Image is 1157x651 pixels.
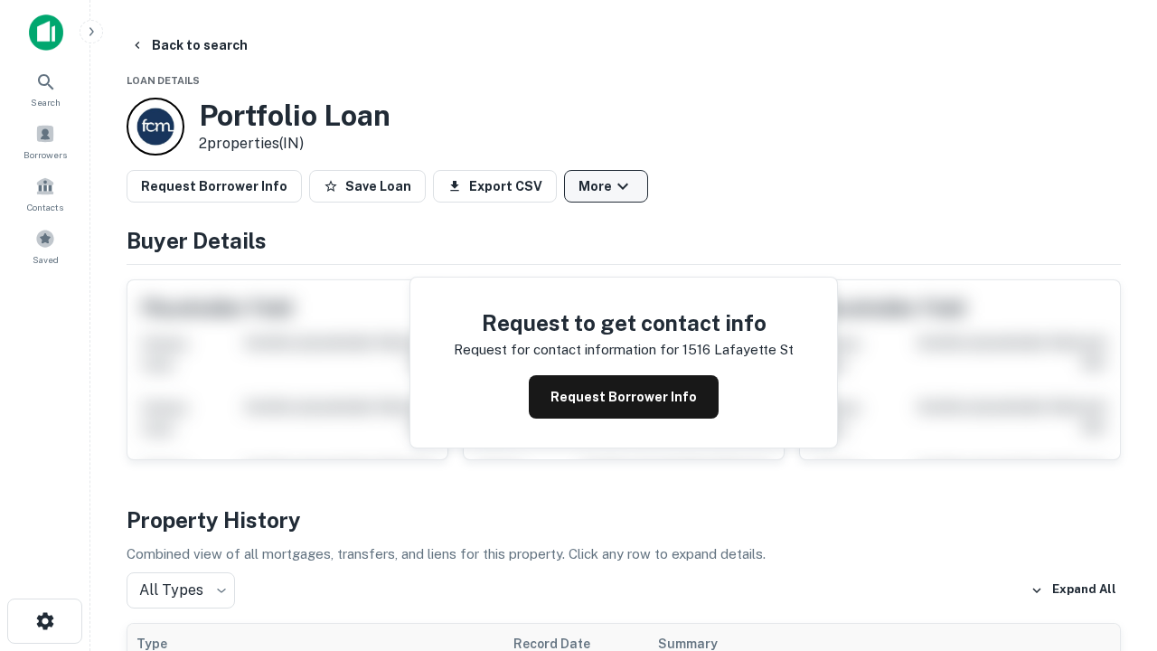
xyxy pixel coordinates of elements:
a: Borrowers [5,117,85,165]
span: Saved [33,252,59,267]
h4: Property History [127,504,1121,536]
span: Loan Details [127,75,200,86]
iframe: Chat Widget [1067,506,1157,593]
a: Contacts [5,169,85,218]
span: Search [31,95,61,109]
p: Combined view of all mortgages, transfers, and liens for this property. Click any row to expand d... [127,543,1121,565]
button: Request Borrower Info [127,170,302,203]
a: Saved [5,222,85,270]
button: Export CSV [433,170,557,203]
h4: Request to get contact info [454,307,794,339]
button: More [564,170,648,203]
button: Request Borrower Info [529,375,719,419]
p: Request for contact information for [454,339,679,361]
span: Borrowers [24,147,67,162]
h4: Buyer Details [127,224,1121,257]
h3: Portfolio Loan [199,99,390,133]
span: Contacts [27,200,63,214]
div: All Types [127,572,235,609]
button: Back to search [123,29,255,61]
img: capitalize-icon.png [29,14,63,51]
p: 2 properties (IN) [199,133,390,155]
a: Search [5,64,85,113]
button: Expand All [1026,577,1121,604]
p: 1516 lafayette st [682,339,794,361]
button: Save Loan [309,170,426,203]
